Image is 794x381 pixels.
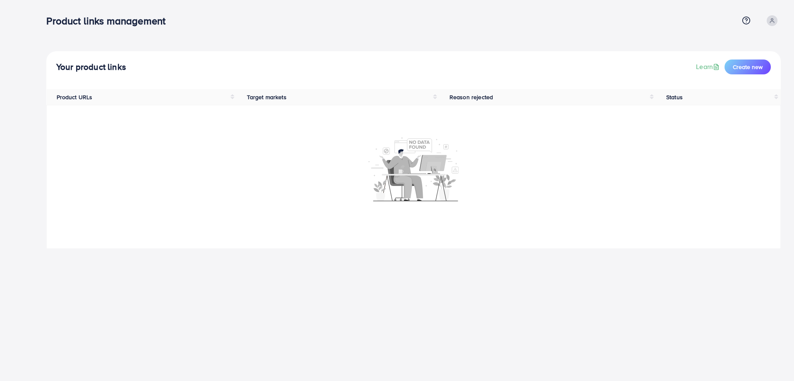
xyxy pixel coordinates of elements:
button: Create new [725,60,771,74]
span: Product URLs [57,93,93,101]
span: Create new [733,63,763,71]
span: Reason rejected [450,93,493,101]
h4: Your product links [56,62,126,72]
a: Learn [696,62,721,71]
h3: Product links management [46,15,172,27]
img: No account [368,136,459,201]
span: Status [666,93,683,101]
span: Target markets [247,93,286,101]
